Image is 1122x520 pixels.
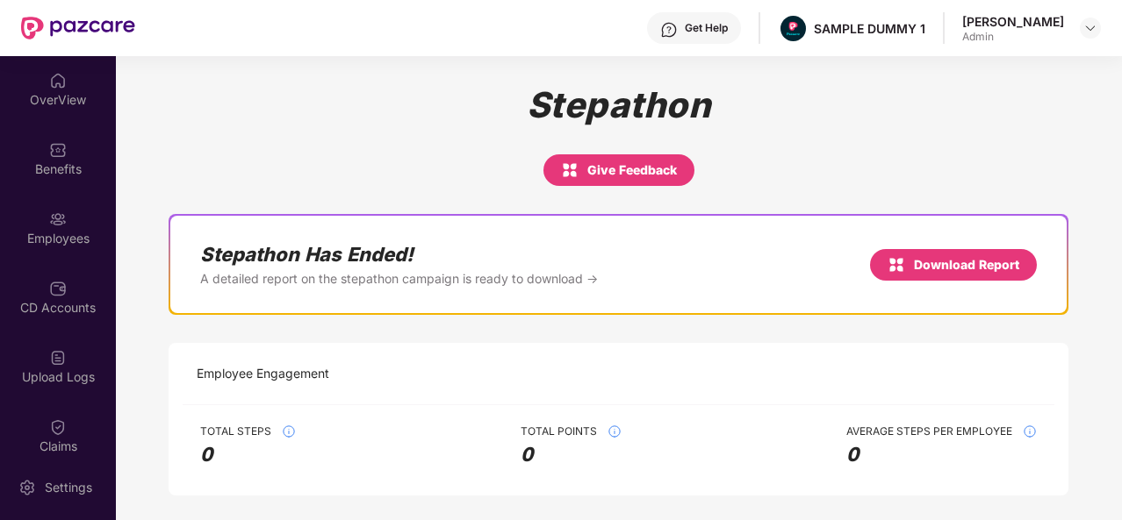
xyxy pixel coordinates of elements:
[561,160,677,181] div: Give Feedback
[200,242,598,267] strong: Stepathon Has Ended!
[282,424,296,438] img: svg+xml;base64,PHN2ZyBpZD0iSW5mb18tXzMyeDMyIiBkYXRhLW5hbWU9IkluZm8gLSAzMngzMiIgeG1sbnM9Imh0dHA6Ly...
[40,479,97,496] div: Settings
[685,21,728,35] div: Get Help
[888,254,1019,275] div: Download Report
[888,254,905,275] img: svg+xml;base64,PHN2ZyB3aWR0aD0iMTYiIGhlaWdodD0iMTYiIHZpZXdCb3g9IjAgMCAxNiAxNiIgZmlsbD0ibm9uZSIgeG...
[1083,21,1097,35] img: svg+xml;base64,PHN2ZyBpZD0iRHJvcGRvd24tMzJ4MzIiIHhtbG5zPSJodHRwOi8vd3d3LnczLm9yZy8yMDAwL3N2ZyIgd2...
[49,210,67,228] img: svg+xml;base64,PHN2ZyBpZD0iRW1wbG95ZWVzIiB4bWxucz0iaHR0cDovL3d3dy53My5vcmcvMjAwMC9zdmciIHdpZHRoPS...
[846,443,1037,467] span: 0
[200,270,598,287] strong: A detailed report on the stepathon campaign is ready to download →
[962,13,1064,30] div: [PERSON_NAME]
[197,364,329,383] span: Employee Engagement
[49,141,67,159] img: svg+xml;base64,PHN2ZyBpZD0iQmVuZWZpdHMiIHhtbG5zPSJodHRwOi8vd3d3LnczLm9yZy8yMDAwL3N2ZyIgd2lkdGg9Ij...
[200,424,271,438] span: Total Steps
[660,21,678,39] img: svg+xml;base64,PHN2ZyBpZD0iSGVscC0zMngzMiIgeG1sbnM9Imh0dHA6Ly93d3cudzMub3JnLzIwMDAvc3ZnIiB3aWR0aD...
[962,30,1064,44] div: Admin
[780,16,806,41] img: Pazcare_Alternative_logo-01-01.png
[846,424,1012,438] span: Average Steps Per Employee
[814,20,925,37] div: SAMPLE DUMMY 1
[200,443,296,467] span: 0
[527,84,711,126] h2: Stepathon
[49,280,67,297] img: svg+xml;base64,PHN2ZyBpZD0iQ0RfQWNjb3VudHMiIGRhdGEtbmFtZT0iQ0QgQWNjb3VudHMiIHhtbG5zPSJodHRwOi8vd3...
[1023,424,1037,438] img: svg+xml;base64,PHN2ZyBpZD0iSW5mb18tXzMyeDMyIiBkYXRhLW5hbWU9IkluZm8gLSAzMngzMiIgeG1sbnM9Imh0dHA6Ly...
[49,72,67,89] img: svg+xml;base64,PHN2ZyBpZD0iSG9tZSIgeG1sbnM9Imh0dHA6Ly93d3cudzMub3JnLzIwMDAvc3ZnIiB3aWR0aD0iMjAiIG...
[49,418,67,436] img: svg+xml;base64,PHN2ZyBpZD0iQ2xhaW0iIHhtbG5zPSJodHRwOi8vd3d3LnczLm9yZy8yMDAwL3N2ZyIgd2lkdGg9IjIwIi...
[18,479,36,496] img: svg+xml;base64,PHN2ZyBpZD0iU2V0dGluZy0yMHgyMCIgeG1sbnM9Imh0dHA6Ly93d3cudzMub3JnLzIwMDAvc3ZnIiB3aW...
[561,160,579,181] img: svg+xml;base64,PHN2ZyB3aWR0aD0iMTYiIGhlaWdodD0iMTYiIHZpZXdCb3g9IjAgMCAxNiAxNiIgZmlsbD0ibm9uZSIgeG...
[521,443,622,467] span: 0
[21,17,135,39] img: New Pazcare Logo
[608,424,622,438] img: svg+xml;base64,PHN2ZyBpZD0iSW5mb18tXzMyeDMyIiBkYXRhLW5hbWU9IkluZm8gLSAzMngzMiIgeG1sbnM9Imh0dHA6Ly...
[49,349,67,367] img: svg+xml;base64,PHN2ZyBpZD0iVXBsb2FkX0xvZ3MiIGRhdGEtbmFtZT0iVXBsb2FkIExvZ3MiIHhtbG5zPSJodHRwOi8vd3...
[521,424,597,438] span: Total Points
